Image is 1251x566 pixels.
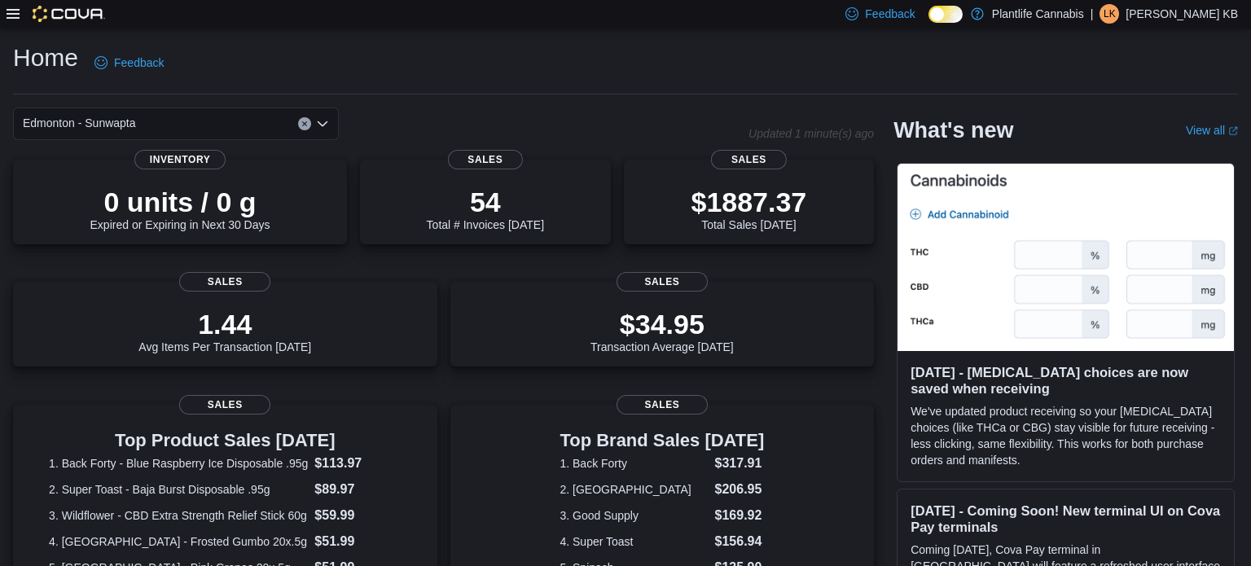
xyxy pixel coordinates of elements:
h1: Home [13,42,78,74]
a: View allExternal link [1186,124,1238,137]
p: [PERSON_NAME] KB [1126,4,1238,24]
span: Dark Mode [928,23,929,24]
button: Clear input [298,117,311,130]
span: Sales [448,150,523,169]
dd: $206.95 [715,480,765,499]
span: Feedback [114,55,164,71]
h3: Top Product Sales [DATE] [49,431,401,450]
a: Feedback [88,46,170,79]
div: Total # Invoices [DATE] [427,186,544,231]
div: Total Sales [DATE] [691,186,806,231]
dd: $169.92 [715,506,765,525]
dt: 4. Super Toast [560,533,708,550]
dt: 2. Super Toast - Baja Burst Disposable .95g [49,481,308,498]
span: Sales [711,150,786,169]
p: $1887.37 [691,186,806,218]
p: We've updated product receiving so your [MEDICAL_DATA] choices (like THCa or CBG) stay visible fo... [911,403,1221,468]
dd: $89.97 [314,480,401,499]
dt: 1. Back Forty [560,455,708,472]
h2: What's new [893,117,1013,143]
div: Liam KB [1100,4,1119,24]
input: Dark Mode [928,6,963,23]
dd: $317.91 [715,454,765,473]
span: Feedback [865,6,915,22]
div: Avg Items Per Transaction [DATE] [138,308,311,353]
img: Cova [33,6,105,22]
dd: $51.99 [314,532,401,551]
span: Inventory [134,150,226,169]
span: Sales [617,395,708,415]
span: LK [1104,4,1116,24]
h3: [DATE] - Coming Soon! New terminal UI on Cova Pay terminals [911,502,1221,535]
span: Sales [617,272,708,292]
div: Transaction Average [DATE] [590,308,734,353]
p: 0 units / 0 g [90,186,270,218]
p: Plantlife Cannabis [992,4,1084,24]
dt: 3. Good Supply [560,507,708,524]
span: Sales [179,395,270,415]
h3: [DATE] - [MEDICAL_DATA] choices are now saved when receiving [911,364,1221,397]
h3: Top Brand Sales [DATE] [560,431,764,450]
dd: $156.94 [715,532,765,551]
dd: $113.97 [314,454,401,473]
div: Expired or Expiring in Next 30 Days [90,186,270,231]
span: Edmonton - Sunwapta [23,113,136,133]
p: | [1091,4,1094,24]
p: $34.95 [590,308,734,340]
span: Sales [179,272,270,292]
svg: External link [1228,126,1238,136]
dt: 1. Back Forty - Blue Raspberry Ice Disposable .95g [49,455,308,472]
dt: 2. [GEOGRAPHIC_DATA] [560,481,708,498]
button: Open list of options [316,117,329,130]
dt: 4. [GEOGRAPHIC_DATA] - Frosted Gumbo 20x.5g [49,533,308,550]
p: 1.44 [138,308,311,340]
dd: $59.99 [314,506,401,525]
p: Updated 1 minute(s) ago [748,127,874,140]
dt: 3. Wildflower - CBD Extra Strength Relief Stick 60g [49,507,308,524]
p: 54 [427,186,544,218]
